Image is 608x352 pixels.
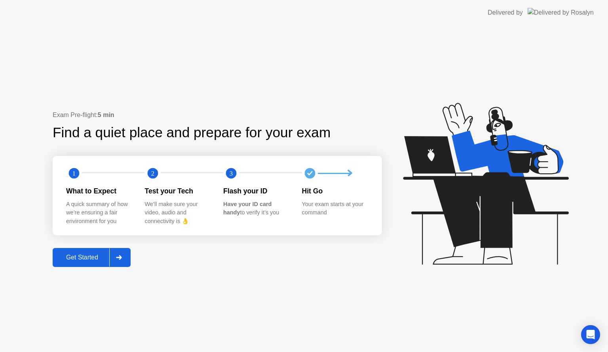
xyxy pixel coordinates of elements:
b: Have your ID card handy [223,201,272,216]
div: A quick summary of how we’re ensuring a fair environment for you [66,200,132,226]
div: Delivered by [488,8,523,17]
div: Get Started [55,254,109,261]
div: We’ll make sure your video, audio and connectivity is 👌 [145,200,211,226]
div: Open Intercom Messenger [581,325,600,344]
text: 2 [151,170,154,177]
div: What to Expect [66,186,132,196]
div: Test your Tech [145,186,211,196]
div: Exam Pre-flight: [53,110,382,120]
b: 5 min [98,112,114,118]
div: to verify it’s you [223,200,289,217]
img: Delivered by Rosalyn [528,8,594,17]
button: Get Started [53,248,131,267]
text: 1 [72,170,76,177]
text: 3 [230,170,233,177]
div: Hit Go [302,186,368,196]
div: Flash your ID [223,186,289,196]
div: Your exam starts at your command [302,200,368,217]
div: Find a quiet place and prepare for your exam [53,122,332,143]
